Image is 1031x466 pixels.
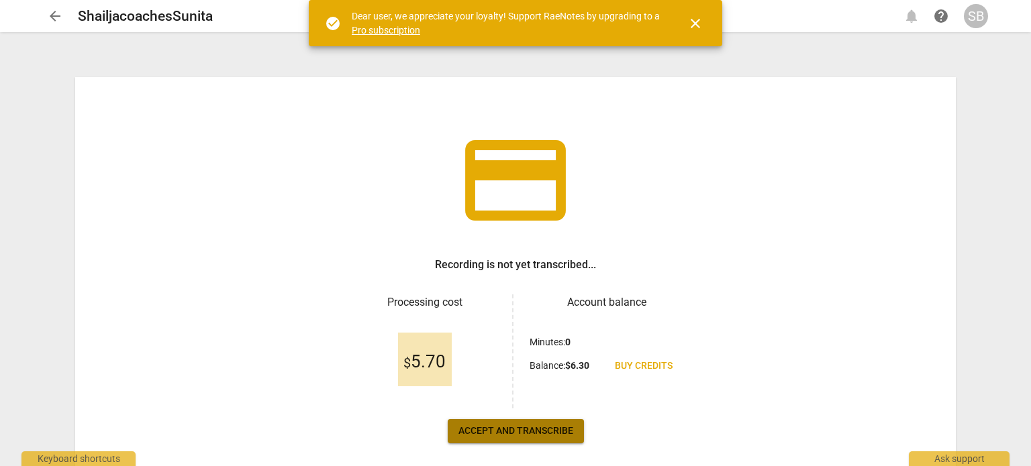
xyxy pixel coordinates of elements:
[615,359,673,373] span: Buy credits
[47,8,63,24] span: arrow_back
[448,419,584,443] button: Accept and transcribe
[435,257,596,273] h3: Recording is not yet transcribed...
[687,15,703,32] span: close
[909,451,1010,466] div: Ask support
[78,8,213,25] h2: ShailjacoachesSunita
[530,294,683,310] h3: Account balance
[21,451,136,466] div: Keyboard shortcuts
[455,120,576,241] span: credit_card
[933,8,949,24] span: help
[352,25,420,36] a: Pro subscription
[325,15,341,32] span: check_circle
[679,7,711,40] button: Close
[565,360,589,371] b: $ 6.30
[565,337,571,347] b: 0
[403,355,411,371] span: $
[929,4,953,28] a: Help
[352,9,663,37] div: Dear user, we appreciate your loyalty! Support RaeNotes by upgrading to a
[403,352,446,372] span: 5.70
[964,4,988,28] button: SB
[530,359,589,373] p: Balance :
[458,424,573,438] span: Accept and transcribe
[530,335,571,349] p: Minutes :
[604,354,683,378] a: Buy credits
[348,294,501,310] h3: Processing cost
